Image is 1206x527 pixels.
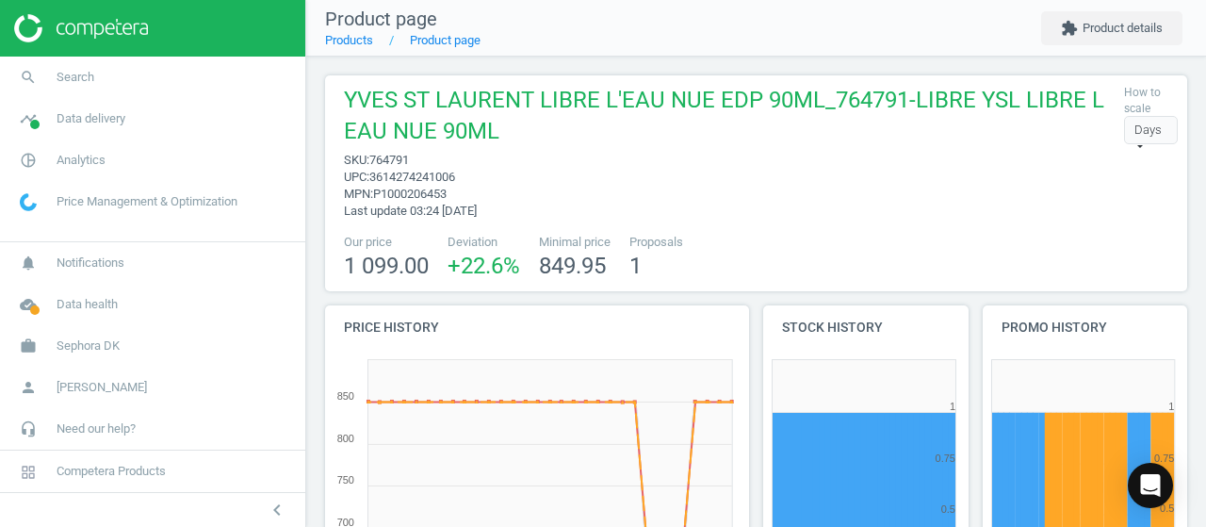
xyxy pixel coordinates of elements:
i: pie_chart_outlined [10,142,46,178]
span: Need our help? [57,420,136,437]
i: headset_mic [10,411,46,447]
span: 849.95 [539,253,606,279]
span: P1000206453 [373,187,447,201]
span: Last update 03:24 [DATE] [344,204,477,218]
text: 0.5 [941,503,955,515]
span: mpn : [344,187,373,201]
i: chevron_left [266,499,288,521]
label: How to scale [1124,85,1178,116]
span: Analytics [57,152,106,169]
text: 800 [337,433,354,444]
span: +22.6 % [448,253,520,279]
text: 850 [337,390,354,402]
span: Price Management & Optimization [57,193,237,210]
text: 1 [950,401,955,412]
text: 0.75 [936,453,955,464]
span: Proposals [629,234,683,251]
span: 1 [629,253,642,279]
h4: Price history [325,305,749,350]
a: Products [325,33,373,47]
span: upc : [344,170,369,184]
i: person [10,370,46,405]
span: YVES ST LAURENT LIBRE L'EAU NUE EDP 90ML_764791-LIBRE YSL LIBRE L EAU NUE 90ML [344,85,1115,152]
i: notifications [10,245,46,281]
text: 1 [1168,401,1174,412]
i: timeline [10,101,46,137]
span: 1 099.00 [344,253,429,279]
span: sku : [344,153,369,167]
button: extensionProduct details [1041,11,1182,45]
img: ajHJNr6hYgQAAAAASUVORK5CYII= [14,14,148,42]
h4: Promo history [983,305,1188,350]
span: 764791 [369,153,409,167]
i: extension [1061,20,1078,37]
span: Data health [57,296,118,313]
div: Open Intercom Messenger [1128,463,1173,508]
span: Notifications [57,255,124,272]
span: Competera Products [57,463,166,480]
div: Days [1124,116,1178,144]
span: Sephora DK [57,338,120,354]
a: Product page [410,33,481,47]
img: wGWNvw8QSZomAAAAABJRU5ErkJggg== [20,193,37,211]
h4: Stock history [763,305,969,350]
text: 750 [337,474,354,486]
span: Deviation [448,234,520,251]
span: [PERSON_NAME] [57,379,147,396]
text: 0.5 [1160,503,1174,515]
span: Our price [344,234,429,251]
span: Data delivery [57,110,125,127]
span: Product page [325,8,437,30]
i: work [10,328,46,364]
i: cloud_done [10,287,46,322]
span: Minimal price [539,234,611,251]
button: chevron_left [253,498,301,522]
text: 0.75 [1154,453,1174,464]
i: search [10,59,46,95]
span: 3614274241006 [369,170,455,184]
span: Search [57,69,94,86]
